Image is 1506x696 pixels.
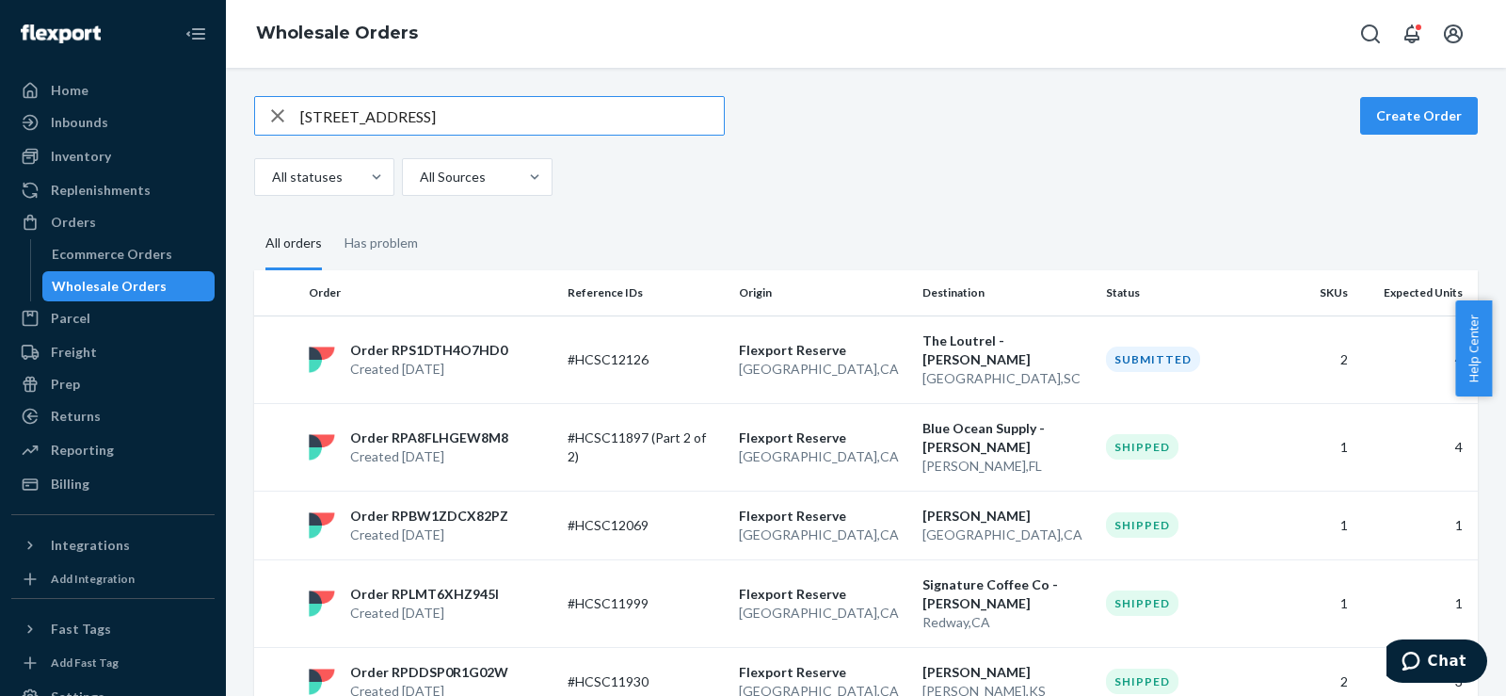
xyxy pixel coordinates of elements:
[1360,97,1478,135] button: Create Order
[1355,270,1478,316] th: Expected Units
[922,526,1091,544] p: [GEOGRAPHIC_DATA] , CA
[51,375,80,394] div: Prep
[265,219,322,270] div: All orders
[11,568,215,591] a: Add Integration
[11,175,215,205] a: Replenishments
[350,526,508,544] p: Created [DATE]
[560,270,731,316] th: Reference IDs
[11,75,215,105] a: Home
[418,168,420,186] input: All Sources
[1098,270,1270,316] th: Status
[51,113,108,132] div: Inbounds
[1106,512,1178,538] div: Shipped
[51,655,119,671] div: Add Fast Tag
[1270,270,1355,316] th: SKUs
[739,585,907,604] p: Flexport Reserve
[11,369,215,399] a: Prep
[11,401,215,431] a: Returns
[1270,403,1355,491] td: 1
[568,429,718,466] p: #HCSC11897 (Part 2 of 2)
[739,526,907,544] p: [GEOGRAPHIC_DATA] , CA
[739,429,907,447] p: Flexport Reserve
[11,652,215,674] a: Add Fast Tag
[915,270,1098,316] th: Destination
[350,429,508,447] p: Order RPA8FLHGEW8M8
[922,663,1091,682] p: [PERSON_NAME]
[309,434,335,461] img: flexport logo
[350,507,508,526] p: Order RPBW1ZDCX82PZ
[309,512,335,539] img: flexport logo
[51,147,111,166] div: Inventory
[301,270,560,316] th: Order
[1355,316,1478,403] td: 4
[739,447,907,466] p: [GEOGRAPHIC_DATA] , CA
[52,245,172,264] div: Ecommerce Orders
[51,81,88,100] div: Home
[922,419,1091,457] p: Blue Ocean Supply - [PERSON_NAME]
[568,594,718,613] p: #HCSC11999
[270,168,272,186] input: All statuses
[11,469,215,499] a: Billing
[1270,559,1355,647] td: 1
[51,213,96,232] div: Orders
[350,447,508,466] p: Created [DATE]
[350,663,508,682] p: Order RPDDSP0R1G02W
[350,360,507,379] p: Created [DATE]
[1352,15,1389,53] button: Open Search Box
[11,207,215,237] a: Orders
[1355,559,1478,647] td: 1
[11,614,215,644] button: Fast Tags
[1434,15,1472,53] button: Open account menu
[739,360,907,379] p: [GEOGRAPHIC_DATA] , CA
[1355,403,1478,491] td: 4
[350,341,507,360] p: Order RPS1DTH4O7HD0
[11,141,215,171] a: Inventory
[344,219,418,267] div: Has problem
[731,270,915,316] th: Origin
[1106,669,1178,694] div: Shipped
[568,672,718,691] p: #HCSC11930
[51,620,111,639] div: Fast Tags
[739,663,907,682] p: Flexport Reserve
[1270,491,1355,559] td: 1
[922,369,1091,388] p: [GEOGRAPHIC_DATA] , SC
[309,669,335,695] img: flexport logo
[52,277,167,296] div: Wholesale Orders
[1393,15,1431,53] button: Open notifications
[568,350,718,369] p: #HCSC12126
[21,24,101,43] img: Flexport logo
[922,507,1091,526] p: [PERSON_NAME]
[51,441,114,460] div: Reporting
[922,575,1091,613] p: Signature Coffee Co - [PERSON_NAME]
[11,337,215,367] a: Freight
[241,7,433,61] ol: breadcrumbs
[309,591,335,617] img: flexport logo
[51,536,130,555] div: Integrations
[1106,591,1178,616] div: Shipped
[1270,316,1355,403] td: 2
[922,332,1091,369] p: The Loutrel - [PERSON_NAME]
[256,23,418,43] a: Wholesale Orders
[51,343,97,362] div: Freight
[51,475,89,494] div: Billing
[1455,300,1492,397] button: Help Center
[11,107,215,138] a: Inbounds
[11,303,215,333] a: Parcel
[1386,639,1487,687] iframe: Opens a widget where you can chat to one of our agents
[350,585,499,604] p: Order RPLMT6XHZ945I
[568,516,718,535] p: #HCSC12069
[350,604,499,623] p: Created [DATE]
[1106,434,1178,460] div: Shipped
[177,15,215,53] button: Close Navigation
[922,613,1091,632] p: Redway , CA
[42,239,216,269] a: Ecommerce Orders
[300,97,724,135] input: Search orders
[11,530,215,560] button: Integrations
[1355,491,1478,559] td: 1
[739,604,907,623] p: [GEOGRAPHIC_DATA] , CA
[1106,347,1200,372] div: Submitted
[309,347,335,373] img: flexport logo
[739,341,907,360] p: Flexport Reserve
